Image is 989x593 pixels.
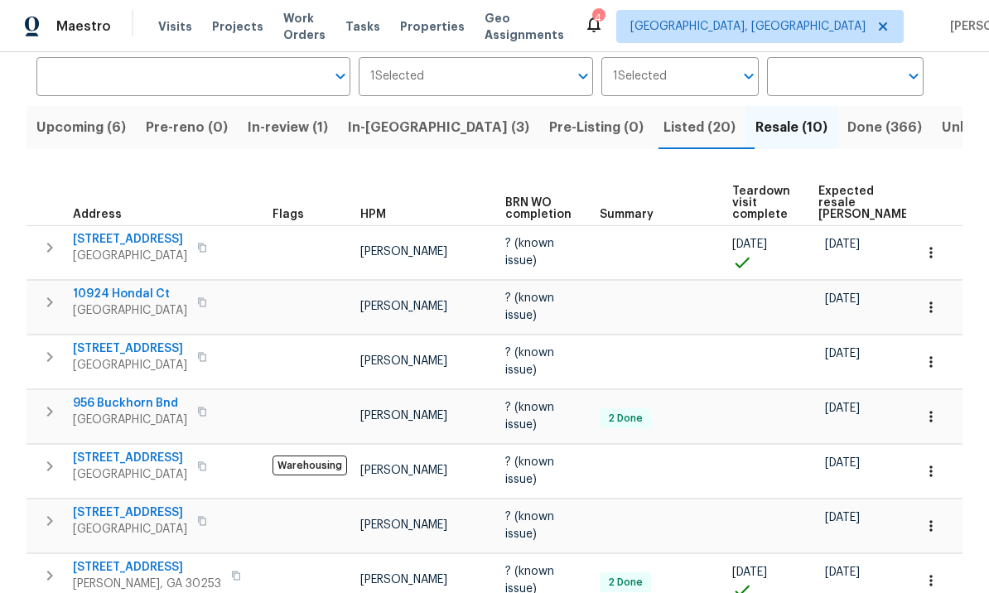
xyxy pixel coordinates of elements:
[73,286,187,302] span: 10924 Hondal Ct
[592,10,604,27] div: 4
[73,412,187,428] span: [GEOGRAPHIC_DATA]
[158,18,192,35] span: Visits
[825,457,860,469] span: [DATE]
[73,231,187,248] span: [STREET_ADDRESS]
[732,239,767,250] span: [DATE]
[360,209,386,220] span: HPM
[212,18,263,35] span: Projects
[902,65,925,88] button: Open
[825,348,860,359] span: [DATE]
[273,209,304,220] span: Flags
[36,116,126,139] span: Upcoming (6)
[825,566,860,578] span: [DATE]
[73,248,187,264] span: [GEOGRAPHIC_DATA]
[73,559,221,576] span: [STREET_ADDRESS]
[73,521,187,538] span: [GEOGRAPHIC_DATA]
[73,466,187,483] span: [GEOGRAPHIC_DATA]
[345,21,380,32] span: Tasks
[505,292,554,321] span: ? (known issue)
[732,186,790,220] span: Teardown visit complete
[73,209,122,220] span: Address
[732,566,767,578] span: [DATE]
[505,402,554,430] span: ? (known issue)
[329,65,352,88] button: Open
[825,239,860,250] span: [DATE]
[600,209,654,220] span: Summary
[613,70,667,84] span: 1 Selected
[505,238,554,266] span: ? (known issue)
[505,511,554,539] span: ? (known issue)
[825,293,860,305] span: [DATE]
[847,116,922,139] span: Done (366)
[73,357,187,374] span: [GEOGRAPHIC_DATA]
[283,10,326,43] span: Work Orders
[73,576,221,592] span: [PERSON_NAME], GA 30253
[73,395,187,412] span: 956 Buckhorn Bnd
[360,519,447,531] span: [PERSON_NAME]
[273,456,347,475] span: Warehousing
[825,403,860,414] span: [DATE]
[737,65,760,88] button: Open
[549,116,644,139] span: Pre-Listing (0)
[360,301,447,312] span: [PERSON_NAME]
[56,18,111,35] span: Maestro
[505,197,572,220] span: BRN WO completion
[348,116,529,139] span: In-[GEOGRAPHIC_DATA] (3)
[601,576,649,590] span: 2 Done
[73,302,187,319] span: [GEOGRAPHIC_DATA]
[146,116,228,139] span: Pre-reno (0)
[360,410,447,422] span: [PERSON_NAME]
[485,10,564,43] span: Geo Assignments
[663,116,736,139] span: Listed (20)
[360,465,447,476] span: [PERSON_NAME]
[630,18,866,35] span: [GEOGRAPHIC_DATA], [GEOGRAPHIC_DATA]
[370,70,424,84] span: 1 Selected
[73,450,187,466] span: [STREET_ADDRESS]
[505,347,554,375] span: ? (known issue)
[825,512,860,523] span: [DATE]
[360,574,447,586] span: [PERSON_NAME]
[755,116,827,139] span: Resale (10)
[601,412,649,426] span: 2 Done
[360,355,447,367] span: [PERSON_NAME]
[248,116,328,139] span: In-review (1)
[73,504,187,521] span: [STREET_ADDRESS]
[572,65,595,88] button: Open
[505,456,554,485] span: ? (known issue)
[73,340,187,357] span: [STREET_ADDRESS]
[360,246,447,258] span: [PERSON_NAME]
[400,18,465,35] span: Properties
[818,186,912,220] span: Expected resale [PERSON_NAME]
